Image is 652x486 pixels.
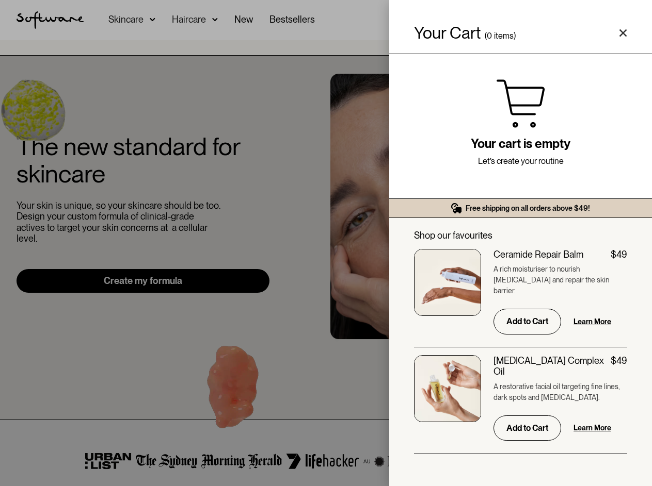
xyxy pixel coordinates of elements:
a: Close cart [619,29,627,37]
img: Cart icon [496,79,546,128]
div: Ceramide Repair Balm [494,249,583,260]
input: Add to Cart [494,415,561,441]
input: Add to Cart [494,309,561,334]
div: ( [485,31,487,41]
img: Retinol Complex Oil [414,355,481,422]
a: Learn More [574,316,611,327]
h2: Your cart is empty [471,137,570,152]
p: A rich moisturiser to nourish [MEDICAL_DATA] and repair the skin barrier. [494,264,627,296]
div: Shop our favourites [414,230,627,241]
div: 0 [487,31,492,41]
div: $49 [611,249,627,260]
div: items) [494,31,516,41]
div: $49 [611,355,627,366]
h4: Your Cart [414,25,481,41]
p: Let’s create your routine [478,155,564,167]
div: Free shipping on all orders above $49! [466,204,590,213]
img: Ceramide Repair Balm [414,249,481,316]
div: [MEDICAL_DATA] Complex Oil [494,355,611,377]
p: A restorative facial oil targeting fine lines, dark spots and [MEDICAL_DATA]. [494,381,627,403]
a: Learn More [574,423,611,433]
